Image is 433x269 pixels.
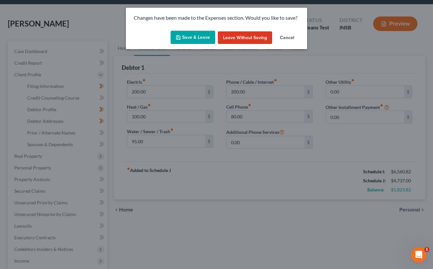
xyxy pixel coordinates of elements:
p: Changes have been made to the Expenses section. Would you like to save? [134,14,299,22]
button: Leave without Saving [218,31,272,44]
span: 1 [424,247,429,252]
iframe: Intercom live chat [411,247,427,263]
button: Cancel [275,31,299,44]
button: Save & Leave [171,31,215,44]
